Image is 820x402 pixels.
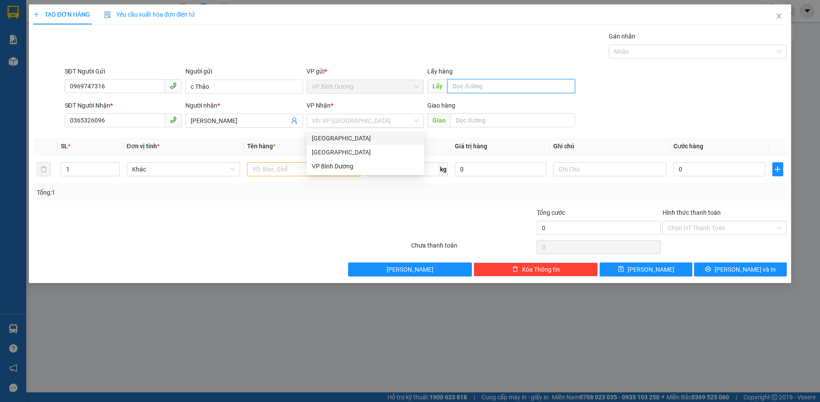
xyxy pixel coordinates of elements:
div: Tổng: 1 [37,188,317,197]
span: plus [773,166,783,173]
span: plus [33,11,39,17]
th: Ghi chú [550,138,670,155]
span: user-add [291,117,298,124]
span: VP Nhận [307,102,331,109]
span: phone [170,116,177,123]
span: close [775,13,782,20]
span: printer [705,266,711,273]
span: [PERSON_NAME] [387,265,433,274]
span: kg [439,162,448,176]
div: Chưa thanh toán [410,241,536,256]
span: VP Bình Dương [312,80,419,93]
div: VP gửi [307,66,424,76]
input: 0 [455,162,546,176]
span: delete [512,266,518,273]
span: Tên hàng [247,143,276,150]
div: SĐT Người Nhận [65,101,182,110]
input: VD: Bàn, Ghế [247,162,360,176]
input: Dọc đường [450,113,575,127]
span: TẠO ĐƠN HÀNG [33,11,90,18]
div: SĐT Người Gửi [65,66,182,76]
input: Dọc đường [447,79,575,93]
span: Giao hàng [427,102,455,109]
button: printer[PERSON_NAME] và In [694,262,787,276]
span: Khác [132,163,235,176]
span: Lấy [427,79,447,93]
button: save[PERSON_NAME] [600,262,692,276]
span: Xóa Thông tin [522,265,560,274]
button: [PERSON_NAME] [348,262,472,276]
span: Đơn vị tính [127,143,160,150]
span: [PERSON_NAME] [628,265,674,274]
span: Cước hàng [673,143,703,150]
input: Ghi Chú [553,162,666,176]
label: Hình thức thanh toán [663,209,721,216]
span: Giá trị hàng [455,143,487,150]
span: [PERSON_NAME] và In [715,265,776,274]
span: Yêu cầu xuất hóa đơn điện tử [104,11,195,18]
span: phone [170,82,177,89]
div: Người nhận [185,101,303,110]
img: icon [104,11,111,18]
button: Close [767,4,791,29]
span: Giao [427,113,450,127]
button: deleteXóa Thông tin [474,262,598,276]
span: save [618,266,624,273]
button: plus [772,162,784,176]
span: Lấy hàng [427,68,453,75]
span: Tổng cước [537,209,565,216]
label: Gán nhãn [609,33,635,40]
span: Định lượng [392,143,423,150]
span: SL [61,143,68,150]
div: Người gửi [185,66,303,76]
button: delete [37,162,51,176]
